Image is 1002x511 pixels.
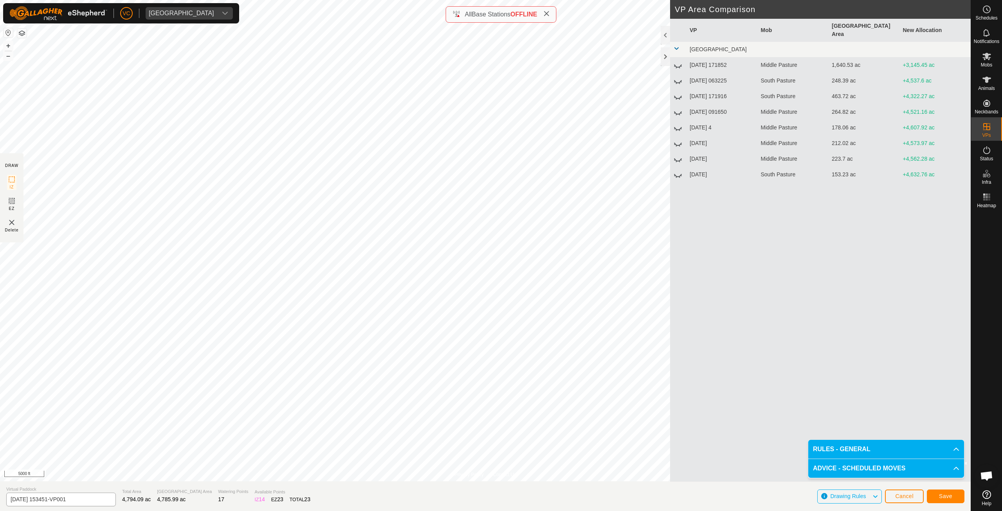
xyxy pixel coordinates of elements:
span: Delete [5,227,19,233]
td: 264.82 ac [829,104,900,120]
span: [GEOGRAPHIC_DATA] [690,46,747,52]
span: Base Stations [472,11,510,18]
th: VP [687,19,758,42]
span: VPs [982,133,991,138]
span: 14 [259,496,265,502]
span: RULES - GENERAL [813,445,870,454]
span: Schedules [975,16,997,20]
td: 153.23 ac [829,167,900,183]
td: 248.39 ac [829,73,900,89]
div: Middle Pasture [761,108,826,116]
div: TOTAL [290,495,310,504]
td: [DATE] 171852 [687,57,758,73]
td: [DATE] [687,136,758,151]
span: 23 [277,496,283,502]
td: [DATE] 091650 [687,104,758,120]
span: Virtual Paddock [6,486,116,493]
span: Status [980,156,993,161]
h2: VP Area Comparison [675,5,971,14]
td: 223.7 ac [829,151,900,167]
span: EZ [9,206,15,212]
div: South Pasture [761,92,826,100]
span: IZ [10,184,14,190]
span: Watering Points [218,488,248,495]
td: 212.02 ac [829,136,900,151]
div: DRAW [5,163,18,169]
span: Total Area [122,488,151,495]
div: Middle Pasture [761,61,826,69]
span: VC [123,9,130,18]
div: IZ [255,495,265,504]
div: Open chat [975,464,998,488]
span: Mobs [981,63,992,67]
td: +4,632.76 ac [900,167,971,183]
button: – [4,51,13,61]
div: Middle Pasture [761,139,826,147]
th: [GEOGRAPHIC_DATA] Area [829,19,900,42]
span: Heatmap [977,203,996,208]
td: 1,640.53 ac [829,57,900,73]
span: 23 [304,496,310,502]
button: + [4,41,13,50]
span: All [465,11,472,18]
a: Privacy Policy [454,471,484,478]
span: Save [939,493,952,499]
span: Available Points [255,489,310,495]
span: ADVICE - SCHEDULED MOVES [813,464,905,473]
span: Animals [978,86,995,91]
span: 4,785.99 ac [157,496,186,502]
img: VP [7,218,16,227]
span: Neckbands [975,109,998,114]
span: Buenos Aires [146,7,217,20]
div: EZ [271,495,283,504]
a: Contact Us [493,471,516,478]
td: +3,145.45 ac [900,57,971,73]
span: Notifications [974,39,999,44]
div: Middle Pasture [761,155,826,163]
td: +4,607.92 ac [900,120,971,136]
span: [GEOGRAPHIC_DATA] Area [157,488,212,495]
td: +4,521.16 ac [900,104,971,120]
button: Cancel [885,489,924,503]
span: Infra [982,180,991,185]
td: 178.06 ac [829,120,900,136]
p-accordion-header: RULES - GENERAL [808,440,964,459]
button: Reset Map [4,28,13,38]
p-accordion-header: ADVICE - SCHEDULED MOVES [808,459,964,478]
td: [DATE] [687,167,758,183]
div: [GEOGRAPHIC_DATA] [149,10,214,16]
span: Cancel [895,493,914,499]
div: South Pasture [761,170,826,179]
span: 17 [218,496,224,502]
div: dropdown trigger [217,7,233,20]
td: +4,537.6 ac [900,73,971,89]
img: Gallagher Logo [9,6,107,20]
span: 4,794.09 ac [122,496,151,502]
td: +4,562.28 ac [900,151,971,167]
td: [DATE] 4 [687,120,758,136]
span: OFFLINE [510,11,537,18]
td: [DATE] 063225 [687,73,758,89]
td: 463.72 ac [829,89,900,104]
th: New Allocation [900,19,971,42]
span: Help [982,501,991,506]
td: +4,322.27 ac [900,89,971,104]
th: Mob [758,19,829,42]
td: [DATE] 171916 [687,89,758,104]
td: [DATE] [687,151,758,167]
span: Drawing Rules [830,493,866,499]
button: Map Layers [17,29,27,38]
div: South Pasture [761,77,826,85]
button: Save [927,489,964,503]
div: Middle Pasture [761,124,826,132]
td: +4,573.97 ac [900,136,971,151]
a: Help [971,487,1002,509]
